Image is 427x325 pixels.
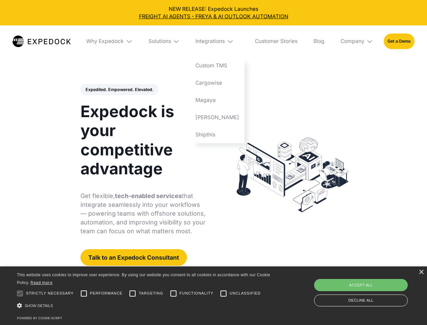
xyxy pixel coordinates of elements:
[340,38,364,45] div: Company
[17,301,272,310] div: Show details
[250,25,303,57] a: Customer Stories
[86,38,124,45] div: Why Expedock
[17,316,62,320] a: Powered by cookie-script
[190,109,244,126] a: [PERSON_NAME]
[143,25,185,57] div: Solutions
[148,38,171,45] div: Solutions
[384,34,414,49] a: Get a Demo
[80,192,206,236] p: Get flexible, that integrate seamlessly into your workflows — powering teams with offshore soluti...
[190,74,244,92] a: Cargowise
[5,13,422,20] a: FREIGHT AI AGENTS - FREYA & AI OUTLOOK AUTOMATION
[190,91,244,109] a: Magaya
[5,5,422,20] div: NEW RELEASE: Expedock Launches
[190,57,244,74] a: Custom TMS
[90,290,123,296] span: Performance
[230,290,261,296] span: Unclassified
[17,273,270,285] span: This website uses cookies to improve user experience. By using our website you consent to all coo...
[335,25,378,57] div: Company
[80,102,206,178] h1: Expedock is your competitive advantage
[314,252,427,325] iframe: Chat Widget
[81,25,138,57] div: Why Expedock
[190,25,244,57] div: Integrations
[25,304,53,308] span: Show details
[115,192,182,199] strong: tech-enabled services
[80,249,187,266] a: Talk to an Expedock Consultant
[308,25,330,57] a: Blog
[190,126,244,143] a: Shipthis
[180,290,213,296] span: Functionality
[139,290,163,296] span: Targeting
[26,290,74,296] span: Strictly necessary
[190,57,244,143] nav: Integrations
[30,280,52,285] a: Read more
[195,38,225,45] div: Integrations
